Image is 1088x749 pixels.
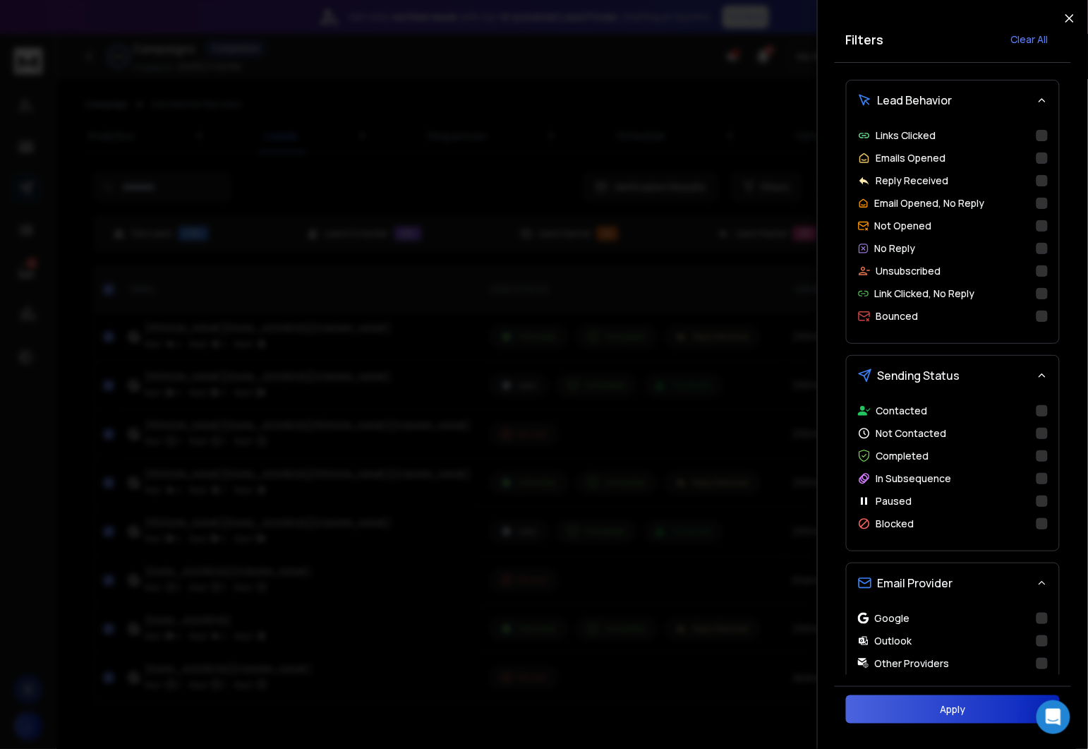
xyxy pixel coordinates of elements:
p: Completed [876,449,929,463]
span: Sending Status [878,367,960,384]
div: Lead Behavior [847,120,1059,343]
button: Clear All [1000,25,1060,54]
button: Sending Status [847,356,1059,395]
p: Not Opened [875,219,932,233]
button: Lead Behavior [847,80,1059,120]
h2: Filters [846,30,884,49]
p: Outlook [875,634,912,648]
p: Contacted [876,404,928,418]
span: Email Provider [878,575,953,592]
span: Lead Behavior [878,92,953,109]
p: Not Contacted [876,426,947,441]
p: Other Providers [875,657,950,671]
div: Sending Status [847,395,1059,551]
p: Links Clicked [876,128,936,143]
p: Link Clicked, No Reply [875,287,975,301]
div: Open Intercom Messenger [1036,700,1070,734]
p: Unsubscribed [876,264,941,278]
p: Emails Opened [876,151,946,165]
p: Bounced [876,309,919,323]
p: Email Opened, No Reply [875,196,985,210]
p: No Reply [875,241,916,256]
button: Apply [846,695,1060,724]
p: Paused [876,494,912,508]
p: Blocked [876,517,914,531]
div: Email Provider [847,603,1059,690]
button: Email Provider [847,563,1059,603]
p: Google [875,611,910,625]
p: In Subsequence [876,472,952,486]
p: Reply Received [876,174,949,188]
